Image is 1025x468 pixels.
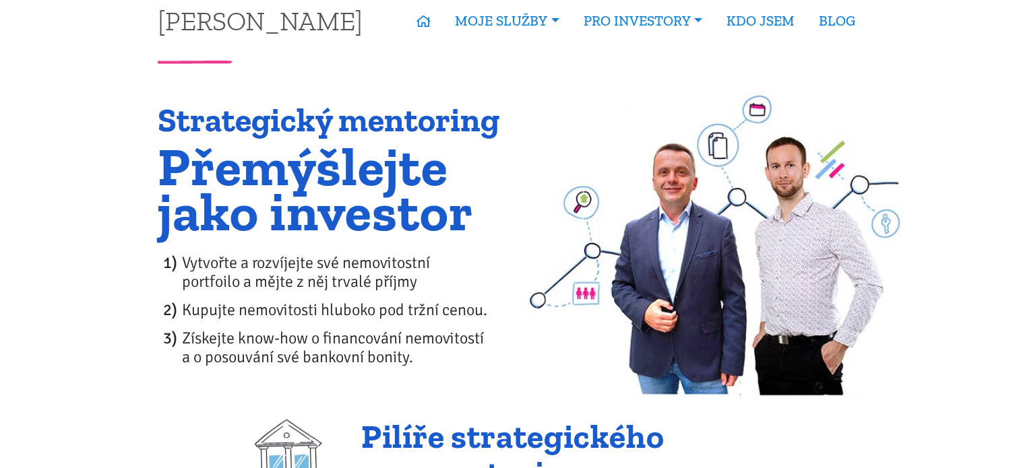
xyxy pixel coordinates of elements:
[807,5,867,36] a: BLOG
[158,144,503,234] h1: Přemýšlejte jako investor
[182,329,503,366] li: Získejte know-how o financování nemovitostí a o posouvání své bankovní bonity.
[182,253,503,291] li: Vytvořte a rozvíjejte své nemovitostní portfoilo a mějte z něj trvalé příjmy
[158,7,363,34] a: [PERSON_NAME]
[714,5,807,36] a: KDO JSEM
[443,5,571,36] a: MOJE SLUŽBY
[571,5,714,36] a: PRO INVESTORY
[158,102,503,139] h1: Strategický mentoring
[182,300,503,319] li: Kupujte nemovitosti hluboko pod tržní cenou.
